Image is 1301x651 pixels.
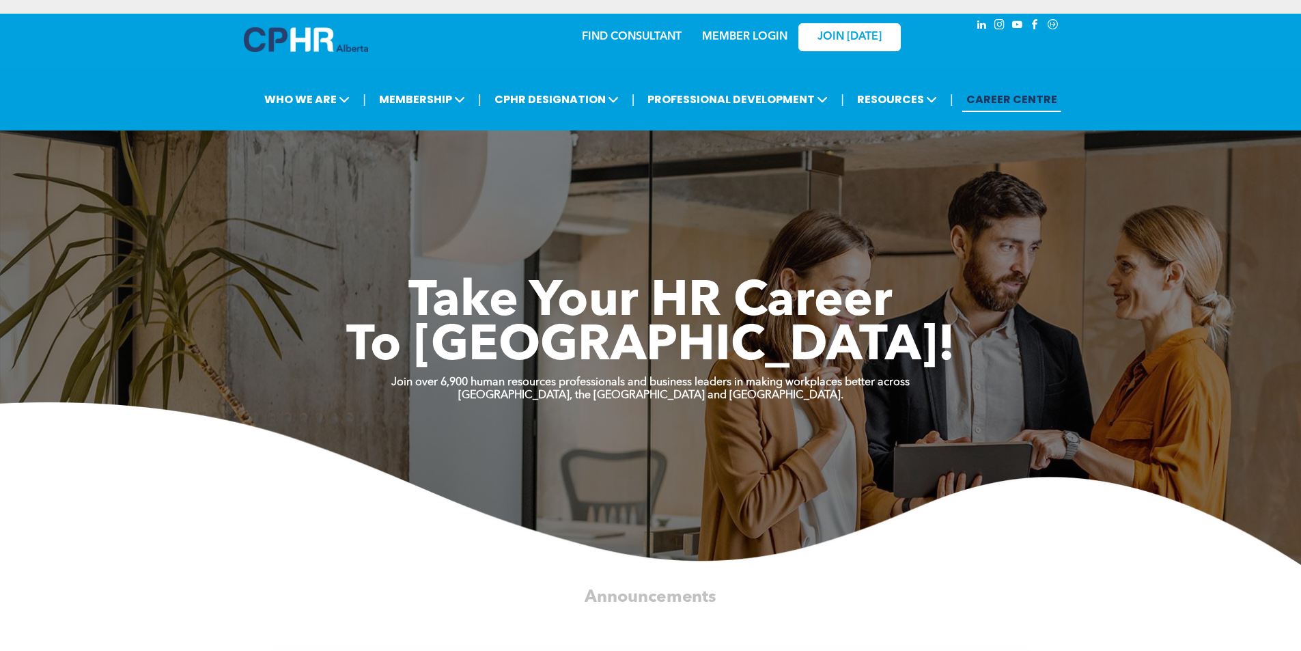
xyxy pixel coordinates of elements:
strong: [GEOGRAPHIC_DATA], the [GEOGRAPHIC_DATA] and [GEOGRAPHIC_DATA]. [458,390,843,401]
li: | [950,85,953,113]
li: | [632,85,635,113]
span: Announcements [585,589,716,606]
span: WHO WE ARE [260,87,354,112]
span: RESOURCES [853,87,941,112]
a: facebook [1028,17,1043,36]
span: To [GEOGRAPHIC_DATA]! [346,322,955,372]
a: Social network [1046,17,1061,36]
a: CAREER CENTRE [962,87,1061,112]
li: | [478,85,481,113]
span: MEMBERSHIP [375,87,469,112]
span: JOIN [DATE] [817,31,882,44]
a: JOIN [DATE] [798,23,901,51]
a: instagram [992,17,1007,36]
img: A blue and white logo for cp alberta [244,27,368,52]
span: PROFESSIONAL DEVELOPMENT [643,87,832,112]
li: | [841,85,844,113]
a: linkedin [975,17,990,36]
strong: Join over 6,900 human resources professionals and business leaders in making workplaces better ac... [391,377,910,388]
span: Take Your HR Career [408,278,893,327]
span: CPHR DESIGNATION [490,87,623,112]
a: youtube [1010,17,1025,36]
a: MEMBER LOGIN [702,31,787,42]
li: | [363,85,366,113]
a: FIND CONSULTANT [582,31,682,42]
